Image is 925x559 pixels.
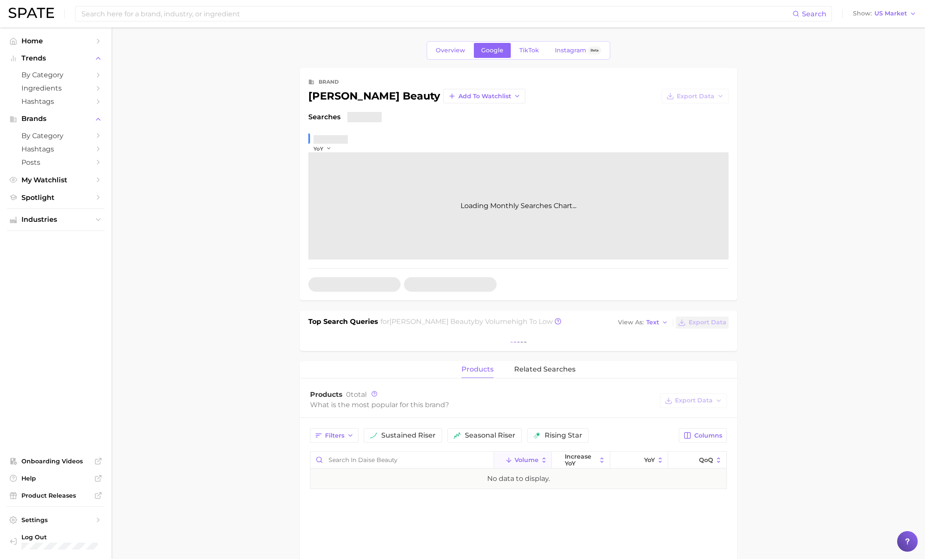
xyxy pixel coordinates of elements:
span: Brands [21,115,90,123]
span: TikTok [519,47,539,54]
button: YoY [313,145,332,152]
img: seasonal riser [454,432,461,439]
span: Export Data [677,93,714,100]
button: Trends [7,52,105,65]
span: Overview [436,47,465,54]
a: My Watchlist [7,173,105,187]
span: increase YoY [565,453,597,467]
button: Filters [310,428,359,443]
span: Export Data [675,397,713,404]
button: YoY [610,452,668,468]
span: [PERSON_NAME] beauty [389,317,475,326]
span: Settings [21,516,90,524]
span: Instagram [555,47,586,54]
span: Search [802,10,826,18]
span: Onboarding Videos [21,457,90,465]
a: by Category [7,129,105,142]
a: Hashtags [7,95,105,108]
h1: Top Search Queries [308,317,378,329]
img: SPATE [9,8,54,18]
input: Search in daise beauty [310,452,494,468]
a: Help [7,472,105,485]
a: Posts [7,156,105,169]
button: Add to Watchlist [443,89,525,103]
a: Google [474,43,511,58]
span: Product Releases [21,492,90,499]
span: Export Data [689,319,726,326]
span: Beta [591,47,599,54]
span: Volume [515,456,539,463]
span: Products [310,390,343,399]
div: What is the most popular for this brand? [310,399,656,411]
button: Brands [7,112,105,125]
span: rising star [545,432,582,439]
span: products [461,366,494,373]
button: Export Data [660,393,727,408]
span: Hashtags [21,97,90,106]
span: Home [21,37,90,45]
a: Product Releases [7,489,105,502]
span: Help [21,474,90,482]
span: by Category [21,132,90,140]
a: Log out. Currently logged in with e-mail jdurbin@soldejaneiro.com. [7,531,105,553]
div: No data to display. [487,474,550,484]
span: Posts [21,158,90,166]
span: YoY [644,456,655,463]
input: Search here for a brand, industry, or ingredient [81,6,792,21]
a: Settings [7,514,105,526]
span: View As [618,320,644,325]
a: InstagramBeta [548,43,609,58]
h2: for by Volume [380,317,553,329]
a: Hashtags [7,142,105,156]
span: Add to Watchlist [458,93,511,100]
span: US Market [874,11,907,16]
span: Filters [325,432,344,439]
button: QoQ [668,452,726,468]
span: seasonal riser [465,432,515,439]
span: My Watchlist [21,176,90,184]
span: Columns [694,432,722,439]
span: YoY [313,145,323,152]
button: Volume [494,452,552,468]
a: Spotlight [7,191,105,204]
div: Loading Monthly Searches Chart... [308,152,729,260]
a: Ingredients [7,82,105,95]
span: high to low [512,317,553,326]
img: rising star [533,432,540,439]
button: Industries [7,213,105,226]
span: Ingredients [21,84,90,92]
span: sustained riser [381,432,436,439]
span: Spotlight [21,193,90,202]
button: Columns [679,428,726,443]
button: Export Data [662,89,729,103]
a: Onboarding Videos [7,455,105,468]
span: Show [853,11,872,16]
a: Overview [428,43,473,58]
button: View AsText [616,317,671,328]
a: Home [7,34,105,48]
span: 0 [346,390,351,399]
span: by Category [21,71,90,79]
button: Export Data [676,317,728,329]
button: increase YoY [552,452,610,468]
a: TikTok [512,43,546,58]
span: Hashtags [21,145,90,153]
div: brand [319,77,339,87]
span: total [346,390,367,399]
span: Log Out [21,533,101,541]
img: sustained riser [370,432,377,439]
a: by Category [7,68,105,82]
span: Text [646,320,659,325]
span: Google [481,47,503,54]
span: related searches [514,366,575,373]
span: Searches [308,112,340,122]
button: ShowUS Market [851,8,919,19]
span: Trends [21,54,90,62]
div: [PERSON_NAME] beauty [308,91,440,101]
span: QoQ [699,456,713,463]
span: Industries [21,216,90,224]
